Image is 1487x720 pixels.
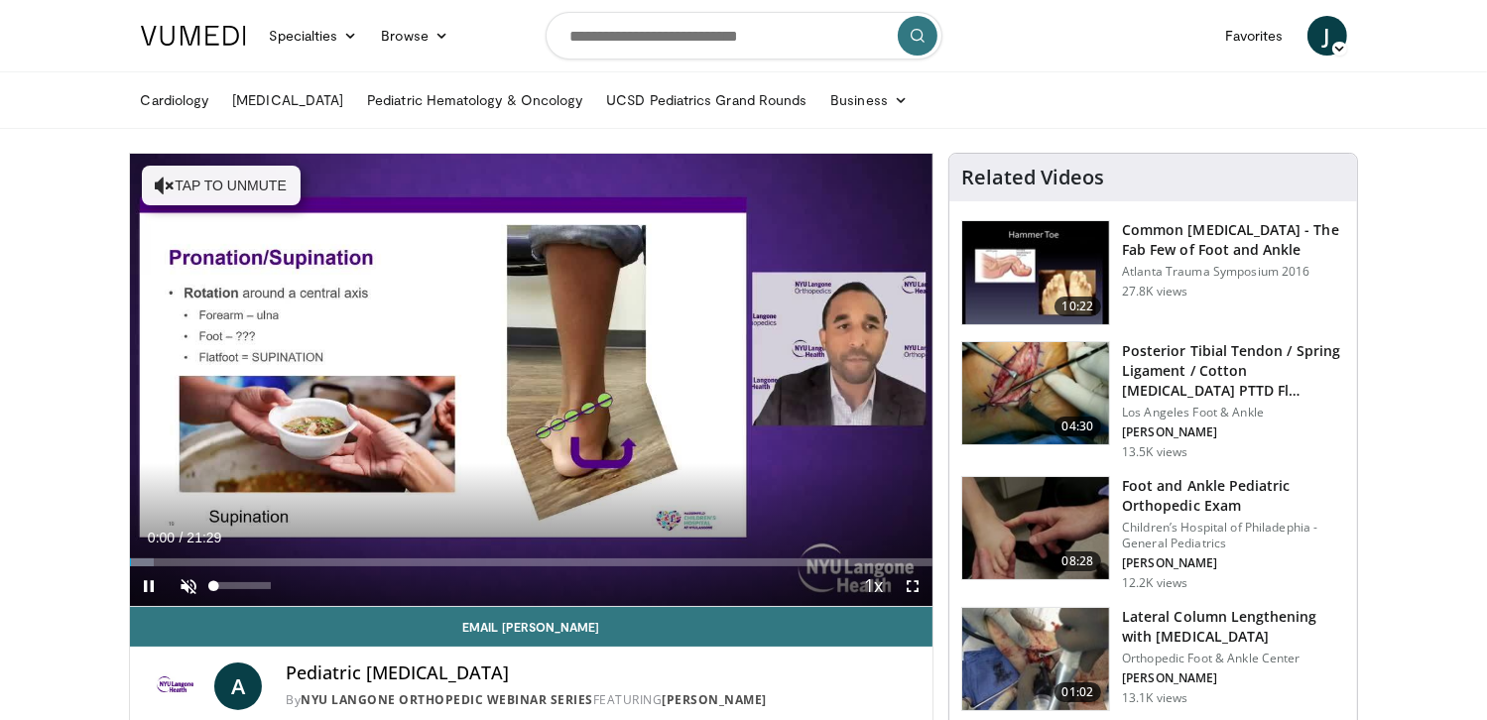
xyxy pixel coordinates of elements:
p: Los Angeles Foot & Ankle [1122,405,1345,420]
a: J [1307,16,1347,56]
button: Playback Rate [853,566,893,606]
p: [PERSON_NAME] [1122,424,1345,440]
a: Email [PERSON_NAME] [130,607,933,647]
h3: Common [MEDICAL_DATA] - The Fab Few of Foot and Ankle [1122,220,1345,260]
button: Fullscreen [893,566,932,606]
p: [PERSON_NAME] [1122,670,1345,686]
span: 0:00 [148,530,175,545]
a: [MEDICAL_DATA] [220,80,355,120]
img: VuMedi Logo [141,26,246,46]
a: Browse [369,16,460,56]
a: [PERSON_NAME] [662,691,767,708]
p: Children’s Hospital of Philadephia - General Pediatrics [1122,520,1345,551]
h4: Related Videos [961,166,1104,189]
div: Progress Bar [130,558,933,566]
img: 31d347b7-8cdb-4553-8407-4692467e4576.150x105_q85_crop-smart_upscale.jpg [962,342,1109,445]
img: 4559c471-f09d-4bda-8b3b-c296350a5489.150x105_q85_crop-smart_upscale.jpg [962,221,1109,324]
p: Orthopedic Foot & Ankle Center [1122,651,1345,666]
button: Tap to unmute [142,166,301,205]
a: Pediatric Hematology & Oncology [355,80,594,120]
span: 01:02 [1054,682,1102,702]
input: Search topics, interventions [546,12,942,60]
a: Business [818,80,920,120]
img: 545648_3.png.150x105_q85_crop-smart_upscale.jpg [962,608,1109,711]
a: 04:30 Posterior Tibial Tendon / Spring Ligament / Cotton [MEDICAL_DATA] PTTD Fl… Los Angeles Foot... [961,341,1345,460]
div: Volume Level [214,582,271,589]
video-js: Video Player [130,154,933,607]
img: NYU Langone Orthopedic Webinar Series [146,662,207,710]
p: Atlanta Trauma Symposium 2016 [1122,264,1345,280]
button: Pause [130,566,170,606]
a: Favorites [1213,16,1296,56]
span: 04:30 [1054,417,1102,436]
img: a1f7088d-36b4-440d-94a7-5073d8375fe0.150x105_q85_crop-smart_upscale.jpg [962,477,1109,580]
span: 08:28 [1054,551,1102,571]
h3: Lateral Column Lengthening with [MEDICAL_DATA] [1122,607,1345,647]
a: 10:22 Common [MEDICAL_DATA] - The Fab Few of Foot and Ankle Atlanta Trauma Symposium 2016 27.8K v... [961,220,1345,325]
a: NYU Langone Orthopedic Webinar Series [301,691,593,708]
a: Cardiology [129,80,221,120]
p: 13.5K views [1122,444,1187,460]
a: 01:02 Lateral Column Lengthening with [MEDICAL_DATA] Orthopedic Foot & Ankle Center [PERSON_NAME]... [961,607,1345,712]
a: UCSD Pediatrics Grand Rounds [594,80,818,120]
a: Specialties [258,16,370,56]
span: 10:22 [1054,297,1102,316]
p: 12.2K views [1122,575,1187,591]
h4: Pediatric [MEDICAL_DATA] [286,662,917,684]
p: 13.1K views [1122,690,1187,706]
p: 27.8K views [1122,284,1187,300]
span: / [180,530,184,545]
button: Unmute [170,566,209,606]
a: 08:28 Foot and Ankle Pediatric Orthopedic Exam Children’s Hospital of Philadephia - General Pedia... [961,476,1345,591]
a: A [214,662,262,710]
div: By FEATURING [286,691,917,709]
h3: Posterior Tibial Tendon / Spring Ligament / Cotton [MEDICAL_DATA] PTTD Fl… [1122,341,1345,401]
p: [PERSON_NAME] [1122,555,1345,571]
span: 21:29 [186,530,221,545]
h3: Foot and Ankle Pediatric Orthopedic Exam [1122,476,1345,516]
